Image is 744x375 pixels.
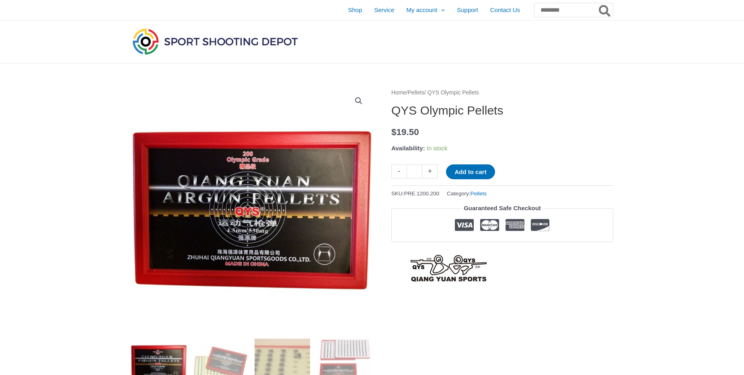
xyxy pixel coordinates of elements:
[427,145,448,152] span: In stock
[460,203,544,214] legend: Guaranteed Safe Checkout
[447,189,487,199] span: Category:
[422,164,438,178] a: +
[446,164,495,179] button: Add to cart
[351,94,366,108] a: View full-screen image gallery
[597,3,613,17] button: Search
[391,127,419,137] bdi: 19.50
[391,145,425,152] span: Availability:
[391,189,439,199] span: SKU:
[391,254,507,283] a: QYS
[391,103,613,118] h1: QYS Olympic Pellets
[408,90,424,96] a: Pellets
[391,127,397,137] span: $
[471,191,487,197] a: Pellets
[404,191,440,197] span: PRE.1200.200
[407,164,422,178] input: Product quantity
[391,164,407,178] a: -
[131,88,372,329] img: QYS Olympic Pellets
[391,88,613,98] nav: Breadcrumb
[131,27,300,56] img: Sport Shooting Depot
[391,90,406,96] a: Home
